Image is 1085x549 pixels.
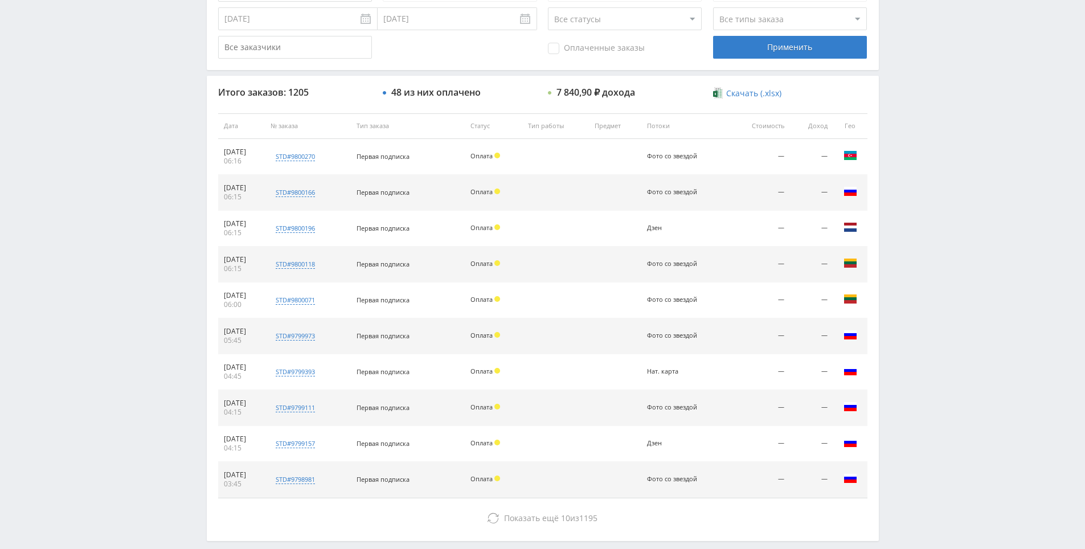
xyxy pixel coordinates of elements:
[218,507,867,530] button: Показать ещё 10из1195
[647,332,698,339] div: Фото со звездой
[579,513,597,523] span: 1195
[589,113,642,139] th: Предмет
[218,87,372,97] div: Итого заказов: 1205
[844,149,857,162] img: aze.png
[504,513,559,523] span: Показать ещё
[844,185,857,198] img: rus.png
[276,439,315,448] div: std#9799157
[357,331,410,340] span: Первая подписка
[494,440,500,445] span: Холд
[844,436,857,449] img: rus.png
[351,113,465,139] th: Тип заказа
[357,224,410,232] span: Первая подписка
[790,247,833,282] td: —
[224,327,260,336] div: [DATE]
[357,188,410,196] span: Первая подписка
[713,88,781,99] a: Скачать (.xlsx)
[276,367,315,376] div: std#9799393
[790,175,833,211] td: —
[844,256,857,270] img: ltu.png
[276,331,315,341] div: std#9799973
[494,332,500,338] span: Холд
[790,426,833,462] td: —
[728,247,789,282] td: —
[494,296,500,302] span: Холд
[224,255,260,264] div: [DATE]
[224,228,260,237] div: 06:15
[224,183,260,192] div: [DATE]
[790,282,833,318] td: —
[224,435,260,444] div: [DATE]
[224,192,260,202] div: 06:15
[494,153,500,158] span: Холд
[470,151,493,160] span: Оплата
[224,444,260,453] div: 04:15
[276,403,315,412] div: std#9799111
[465,113,522,139] th: Статус
[470,331,493,339] span: Оплата
[391,87,481,97] div: 48 из них оплачено
[833,113,867,139] th: Гео
[265,113,350,139] th: № заказа
[504,513,597,523] span: из
[470,403,493,411] span: Оплата
[641,113,728,139] th: Потоки
[790,139,833,175] td: —
[790,113,833,139] th: Доход
[218,36,372,59] input: Все заказчики
[224,219,260,228] div: [DATE]
[844,292,857,306] img: ltu.png
[224,470,260,480] div: [DATE]
[470,187,493,196] span: Оплата
[224,157,260,166] div: 06:16
[470,223,493,232] span: Оплата
[276,152,315,161] div: std#9800270
[728,139,789,175] td: —
[470,295,493,304] span: Оплата
[790,390,833,426] td: —
[647,189,698,196] div: Фото со звездой
[357,367,410,376] span: Первая подписка
[224,300,260,309] div: 06:00
[728,113,789,139] th: Стоимость
[647,404,698,411] div: Фото со звездой
[790,211,833,247] td: —
[647,368,698,375] div: Нат. карта
[357,475,410,484] span: Первая подписка
[647,153,698,160] div: Фото со звездой
[844,400,857,413] img: rus.png
[357,260,410,268] span: Первая подписка
[647,224,698,232] div: Дзен
[844,220,857,234] img: nld.png
[494,404,500,409] span: Холд
[647,296,698,304] div: Фото со звездой
[728,175,789,211] td: —
[224,372,260,381] div: 04:45
[561,513,570,523] span: 10
[728,390,789,426] td: —
[470,259,493,268] span: Оплата
[844,364,857,378] img: rus.png
[357,152,410,161] span: Первая подписка
[224,291,260,300] div: [DATE]
[470,367,493,375] span: Оплата
[224,408,260,417] div: 04:15
[790,462,833,498] td: —
[844,328,857,342] img: rus.png
[728,462,789,498] td: —
[494,260,500,266] span: Холд
[713,87,723,99] img: xlsx
[224,399,260,408] div: [DATE]
[790,318,833,354] td: —
[224,264,260,273] div: 06:15
[224,480,260,489] div: 03:45
[522,113,589,139] th: Тип работы
[728,354,789,390] td: —
[276,224,315,233] div: std#9800196
[357,296,410,304] span: Первая подписка
[224,336,260,345] div: 05:45
[218,113,265,139] th: Дата
[790,354,833,390] td: —
[224,363,260,372] div: [DATE]
[556,87,635,97] div: 7 840,90 ₽ дохода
